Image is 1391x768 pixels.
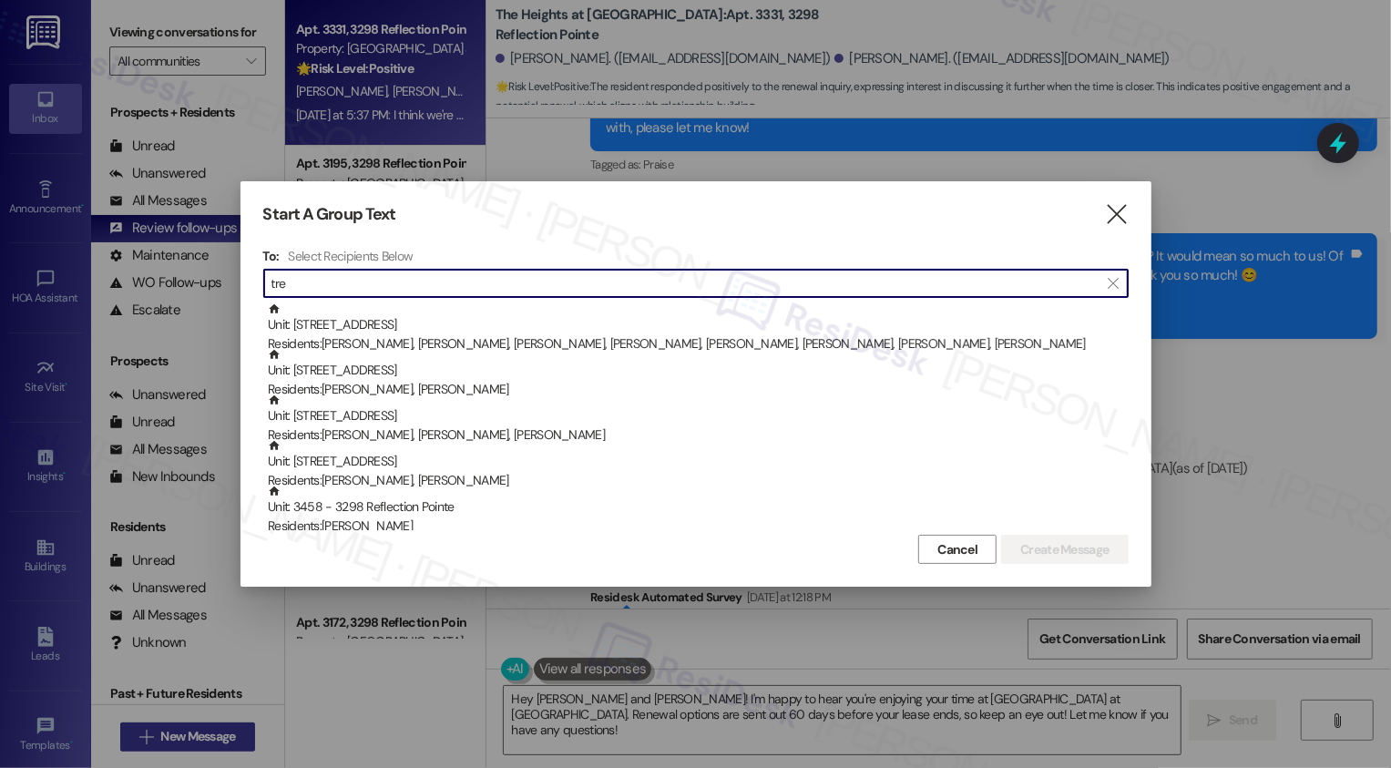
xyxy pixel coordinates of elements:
input: Search for any contact or apartment [271,271,1099,296]
button: Clear text [1099,270,1128,297]
div: Unit: [STREET_ADDRESS] [268,348,1129,400]
div: Unit: [STREET_ADDRESS]Residents:[PERSON_NAME], [PERSON_NAME], [PERSON_NAME], [PERSON_NAME], [PERS... [263,302,1129,348]
div: Unit: [STREET_ADDRESS] [268,439,1129,491]
div: Unit: 3458 - 3298 Reflection Pointe [268,485,1129,537]
div: Unit: [STREET_ADDRESS]Residents:[PERSON_NAME], [PERSON_NAME] [263,439,1129,485]
button: Create Message [1001,535,1128,564]
div: Unit: 3458 - 3298 Reflection PointeResidents:[PERSON_NAME] [263,485,1129,530]
i:  [1104,205,1129,224]
div: Residents: [PERSON_NAME] [268,517,1129,536]
i:  [1108,276,1118,291]
h3: Start A Group Text [263,204,396,225]
div: Residents: [PERSON_NAME], [PERSON_NAME], [PERSON_NAME], [PERSON_NAME], [PERSON_NAME], [PERSON_NAM... [268,334,1129,353]
span: Cancel [937,540,977,559]
div: Residents: [PERSON_NAME], [PERSON_NAME] [268,380,1129,399]
div: Residents: [PERSON_NAME], [PERSON_NAME], [PERSON_NAME] [268,425,1129,445]
h3: To: [263,248,280,264]
h4: Select Recipients Below [288,248,413,264]
div: Unit: [STREET_ADDRESS] [268,302,1129,354]
div: Unit: [STREET_ADDRESS]Residents:[PERSON_NAME], [PERSON_NAME], [PERSON_NAME] [263,394,1129,439]
div: Residents: [PERSON_NAME], [PERSON_NAME] [268,471,1129,490]
span: Create Message [1020,540,1109,559]
button: Cancel [918,535,997,564]
div: Unit: [STREET_ADDRESS] [268,394,1129,445]
div: Unit: [STREET_ADDRESS]Residents:[PERSON_NAME], [PERSON_NAME] [263,348,1129,394]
